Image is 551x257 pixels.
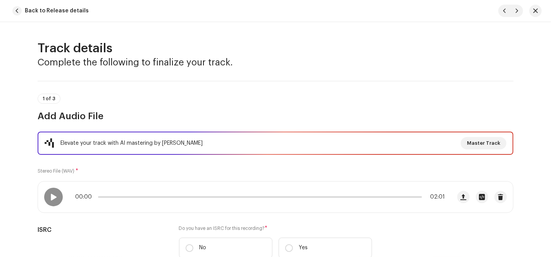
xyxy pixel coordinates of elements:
[467,135,500,151] span: Master Track
[38,41,513,56] h2: Track details
[425,194,445,200] span: 02:01
[299,244,308,252] p: Yes
[200,244,207,252] p: No
[60,139,203,148] div: Elevate your track with AI mastering by [PERSON_NAME]
[461,137,506,149] button: Master Track
[38,56,513,69] h3: Complete the following to finalize your track.
[38,225,167,235] h5: ISRC
[179,225,372,231] label: Do you have an ISRC for this recording?
[38,110,513,122] h3: Add Audio File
